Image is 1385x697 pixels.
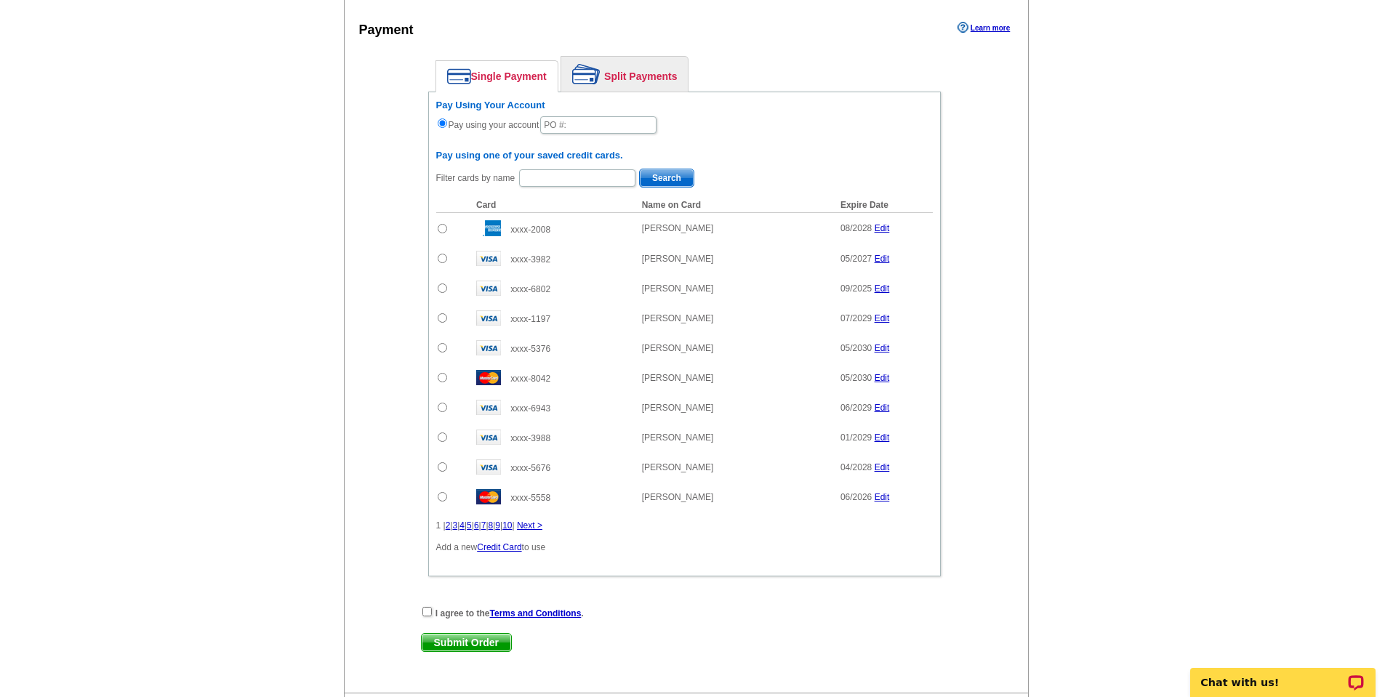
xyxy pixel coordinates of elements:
a: Terms and Conditions [490,608,582,619]
span: [PERSON_NAME] [642,313,714,323]
img: visa.gif [476,459,501,475]
button: Search [639,169,694,188]
a: Edit [875,254,890,264]
a: Edit [875,492,890,502]
img: mast.gif [476,489,501,504]
th: Name on Card [635,198,833,213]
h6: Pay using one of your saved credit cards. [436,150,933,161]
a: 6 [474,520,479,531]
span: 08/2028 [840,223,872,233]
strong: I agree to the . [435,608,584,619]
label: Filter cards by name [436,172,515,185]
span: [PERSON_NAME] [642,432,714,443]
span: 07/2029 [840,313,872,323]
span: [PERSON_NAME] [642,283,714,294]
span: [PERSON_NAME] [642,223,714,233]
span: xxxx-5558 [510,493,550,503]
a: Split Payments [561,57,688,92]
span: 06/2029 [840,403,872,413]
div: Pay using your account [436,100,933,135]
span: Submit Order [422,634,511,651]
a: Learn more [958,22,1010,33]
span: [PERSON_NAME] [642,403,714,413]
span: xxxx-8042 [510,374,550,384]
th: Expire Date [833,198,933,213]
a: Single Payment [436,61,558,92]
img: visa.gif [476,400,501,415]
span: xxxx-2008 [510,225,550,235]
iframe: LiveChat chat widget [1181,651,1385,697]
a: Edit [875,373,890,383]
img: visa.gif [476,340,501,355]
img: visa.gif [476,310,501,326]
img: visa.gif [476,430,501,445]
span: Search [640,169,694,187]
a: Edit [875,403,890,413]
img: amex.gif [476,220,501,236]
a: 3 [452,520,457,531]
img: mast.gif [476,370,501,385]
a: 8 [489,520,494,531]
span: [PERSON_NAME] [642,492,714,502]
span: 05/2027 [840,254,872,264]
span: xxxx-6943 [510,403,550,414]
a: 7 [481,520,486,531]
span: xxxx-6802 [510,284,550,294]
span: xxxx-5376 [510,344,550,354]
a: 10 [502,520,512,531]
a: Edit [875,283,890,294]
span: [PERSON_NAME] [642,254,714,264]
a: 2 [446,520,451,531]
p: Add a new to use [436,541,933,554]
input: PO #: [540,116,657,134]
a: Edit [875,223,890,233]
span: 05/2030 [840,373,872,383]
span: [PERSON_NAME] [642,343,714,353]
img: visa.gif [476,251,501,266]
span: 01/2029 [840,432,872,443]
img: visa.gif [476,281,501,296]
a: Edit [875,343,890,353]
span: 09/2025 [840,283,872,294]
a: Edit [875,462,890,472]
a: Edit [875,432,890,443]
h6: Pay Using Your Account [436,100,933,111]
a: 9 [495,520,500,531]
a: 4 [459,520,465,531]
img: single-payment.png [447,68,471,84]
span: 06/2026 [840,492,872,502]
a: Credit Card [477,542,521,552]
span: [PERSON_NAME] [642,462,714,472]
a: Next > [517,520,542,531]
div: Payment [359,20,414,40]
span: xxxx-1197 [510,314,550,324]
span: 04/2028 [840,462,872,472]
span: xxxx-5676 [510,463,550,473]
a: Edit [875,313,890,323]
span: [PERSON_NAME] [642,373,714,383]
img: split-payment.png [572,64,601,84]
div: 1 | | | | | | | | | | [436,519,933,532]
a: 5 [467,520,472,531]
th: Card [469,198,635,213]
span: 05/2030 [840,343,872,353]
span: xxxx-3988 [510,433,550,443]
span: xxxx-3982 [510,254,550,265]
